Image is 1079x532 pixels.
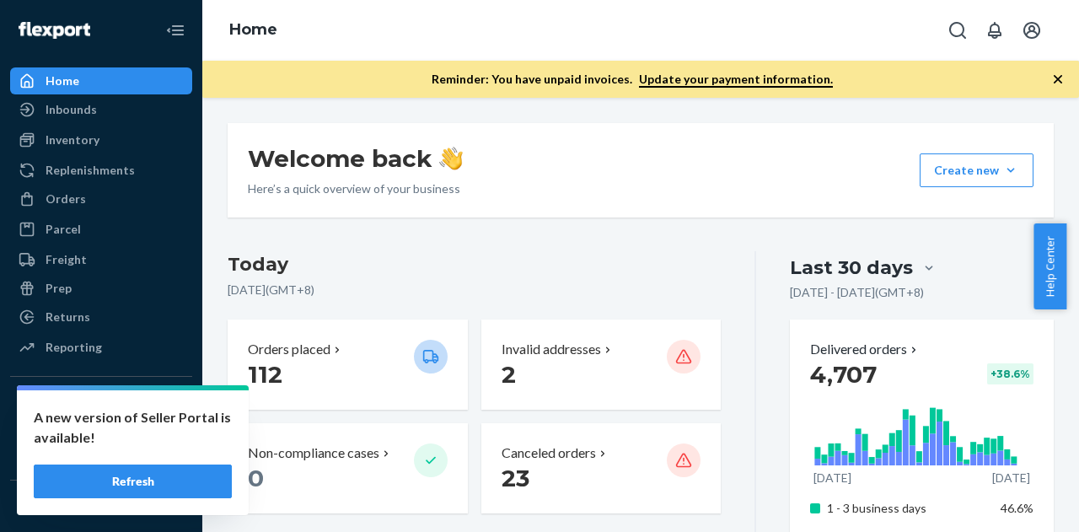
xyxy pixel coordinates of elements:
div: Freight [46,251,87,268]
p: [DATE] [813,470,851,486]
img: Flexport logo [19,22,90,39]
button: Integrations [10,390,192,417]
div: Last 30 days [790,255,913,281]
a: Home [10,67,192,94]
p: Non-compliance cases [248,443,379,463]
p: 1 - 3 business days [827,500,989,517]
p: Canceled orders [502,443,596,463]
a: Parcel [10,216,192,243]
button: Delivered orders [810,340,921,359]
a: Add Integration [10,453,192,473]
span: 2 [502,360,516,389]
button: Open Search Box [941,13,974,47]
ol: breadcrumbs [216,6,291,55]
button: Refresh [34,465,232,498]
button: Orders placed 112 [228,320,468,410]
a: Inbounds [10,96,192,123]
h1: Welcome back [248,143,463,174]
p: A new version of Seller Portal is available! [34,407,232,448]
p: Invalid addresses [502,340,601,359]
a: Freight [10,246,192,273]
button: Non-compliance cases 0 [228,423,468,513]
button: Close Navigation [158,13,192,47]
div: Prep [46,280,72,297]
button: Create new [920,153,1033,187]
span: 0 [248,464,264,492]
a: Inventory [10,126,192,153]
a: Replenishments [10,157,192,184]
a: Shopify [10,419,192,446]
button: Invalid addresses 2 [481,320,722,410]
div: Home [46,73,79,89]
a: Home [229,20,277,39]
p: [DATE] [992,470,1030,486]
p: Orders placed [248,340,330,359]
div: Inventory [46,132,99,148]
span: 112 [248,360,282,389]
a: Returns [10,304,192,330]
div: Inbounds [46,101,97,118]
a: Update your payment information. [639,72,833,88]
span: 23 [502,464,529,492]
button: Open notifications [978,13,1012,47]
a: Orders [10,185,192,212]
div: Orders [46,191,86,207]
div: Parcel [46,221,81,238]
div: Reporting [46,339,102,356]
button: Help Center [1033,223,1066,309]
span: 4,707 [810,360,877,389]
a: Reporting [10,334,192,361]
a: Prep [10,275,192,302]
p: Reminder: You have unpaid invoices. [432,71,833,88]
div: Returns [46,309,90,325]
button: Fast Tags [10,494,192,521]
img: hand-wave emoji [439,147,463,170]
button: Open account menu [1015,13,1049,47]
button: Canceled orders 23 [481,423,722,513]
p: Here’s a quick overview of your business [248,180,463,197]
div: Replenishments [46,162,135,179]
p: [DATE] - [DATE] ( GMT+8 ) [790,284,924,301]
div: + 38.6 % [987,363,1033,384]
h3: Today [228,251,721,278]
span: 46.6% [1001,501,1033,515]
p: [DATE] ( GMT+8 ) [228,282,721,298]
